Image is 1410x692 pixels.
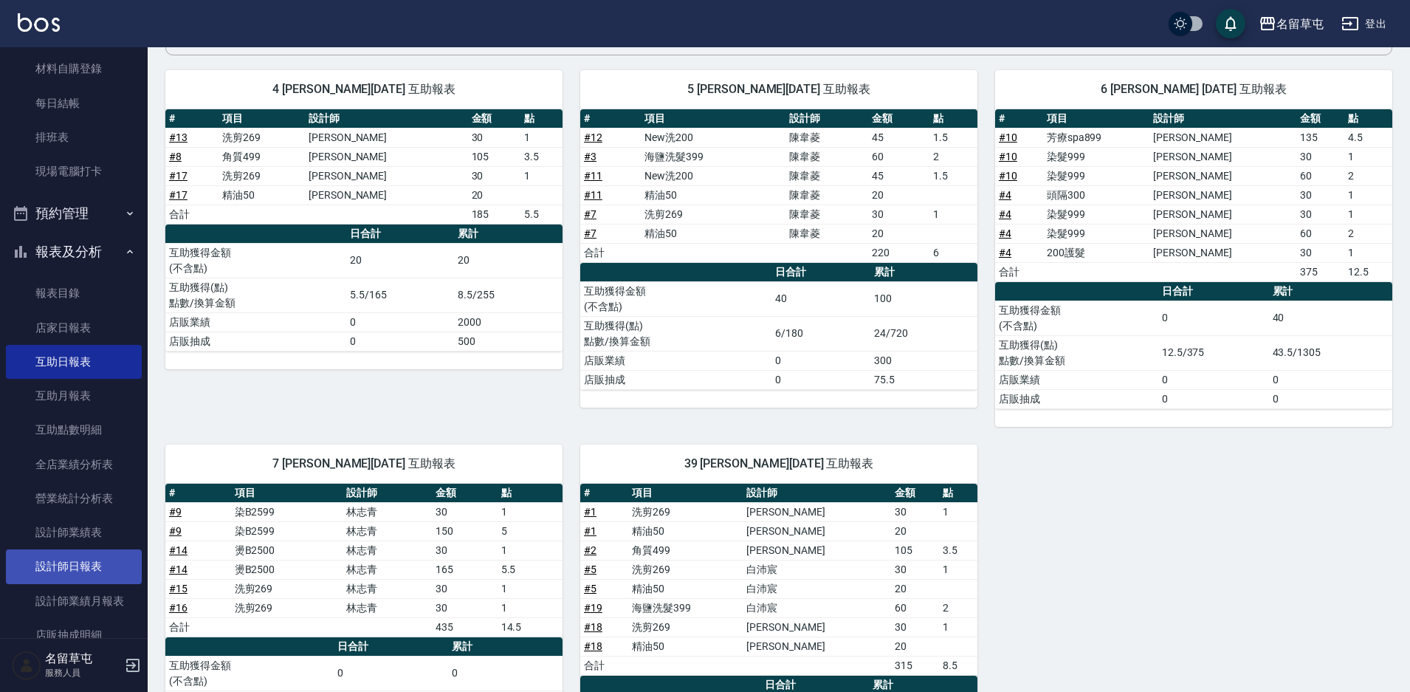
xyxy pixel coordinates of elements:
[580,281,771,316] td: 互助獲得金額 (不含點)
[868,185,929,205] td: 20
[343,484,432,503] th: 設計師
[929,128,977,147] td: 1.5
[520,109,563,129] th: 點
[641,224,785,243] td: 精油50
[891,502,939,521] td: 30
[580,316,771,351] td: 互助獲得(點) 點數/換算金額
[468,109,521,129] th: 金額
[584,544,596,556] a: #2
[995,389,1158,408] td: 店販抽成
[165,484,231,503] th: #
[995,282,1392,409] table: a dense table
[584,227,596,239] a: #7
[6,413,142,447] a: 互助點數明細
[231,502,343,521] td: 染B2599
[1269,301,1392,335] td: 40
[939,598,977,617] td: 2
[868,109,929,129] th: 金額
[785,224,869,243] td: 陳韋菱
[1043,147,1150,166] td: 染髮999
[1043,224,1150,243] td: 染髮999
[1344,147,1392,166] td: 1
[1158,282,1269,301] th: 日合計
[743,560,891,579] td: 白沛宸
[891,579,939,598] td: 20
[1253,9,1330,39] button: 名留草屯
[12,651,41,680] img: Person
[432,579,498,598] td: 30
[454,225,563,244] th: 累計
[929,109,977,129] th: 點
[1149,205,1296,224] td: [PERSON_NAME]
[432,521,498,541] td: 150
[305,166,468,185] td: [PERSON_NAME]
[939,617,977,637] td: 1
[498,541,563,560] td: 1
[6,194,142,233] button: 預約管理
[169,151,182,162] a: #8
[785,109,869,129] th: 設計師
[6,345,142,379] a: 互助日報表
[305,185,468,205] td: [PERSON_NAME]
[891,656,939,675] td: 315
[6,311,142,345] a: 店家日報表
[1043,128,1150,147] td: 芳療spa899
[868,147,929,166] td: 60
[1043,243,1150,262] td: 200護髮
[1344,224,1392,243] td: 2
[169,506,182,518] a: #9
[169,189,188,201] a: #17
[584,151,596,162] a: #3
[1149,109,1296,129] th: 設計師
[628,521,743,541] td: 精油50
[454,312,563,332] td: 2000
[891,560,939,579] td: 30
[995,301,1158,335] td: 互助獲得金額 (不含點)
[520,205,563,224] td: 5.5
[929,243,977,262] td: 6
[219,185,305,205] td: 精油50
[343,521,432,541] td: 林志青
[995,109,1392,282] table: a dense table
[231,541,343,560] td: 燙B2500
[1269,282,1392,301] th: 累計
[1043,185,1150,205] td: 頭隔300
[995,262,1043,281] td: 合計
[598,82,960,97] span: 5 [PERSON_NAME][DATE] 互助報表
[999,247,1011,258] a: #4
[468,147,521,166] td: 105
[1149,147,1296,166] td: [PERSON_NAME]
[18,13,60,32] img: Logo
[6,584,142,618] a: 設計師業績月報表
[346,312,455,332] td: 0
[1296,109,1344,129] th: 金額
[1269,370,1392,389] td: 0
[785,128,869,147] td: 陳韋菱
[743,637,891,656] td: [PERSON_NAME]
[891,521,939,541] td: 20
[584,208,596,220] a: #7
[6,482,142,515] a: 營業統計分析表
[1344,109,1392,129] th: 點
[868,166,929,185] td: 45
[6,52,142,86] a: 材料自購登錄
[1158,389,1269,408] td: 0
[580,243,642,262] td: 合計
[999,170,1017,182] a: #10
[520,166,563,185] td: 1
[305,109,468,129] th: 設計師
[183,82,545,97] span: 4 [PERSON_NAME][DATE] 互助報表
[165,225,563,352] table: a dense table
[165,312,346,332] td: 店販業績
[628,637,743,656] td: 精油50
[580,351,771,370] td: 店販業績
[169,602,188,614] a: #16
[6,120,142,154] a: 排班表
[999,151,1017,162] a: #10
[939,541,977,560] td: 3.5
[6,549,142,583] a: 設計師日報表
[584,170,602,182] a: #11
[334,637,448,657] th: 日合計
[346,332,455,351] td: 0
[231,560,343,579] td: 燙B2500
